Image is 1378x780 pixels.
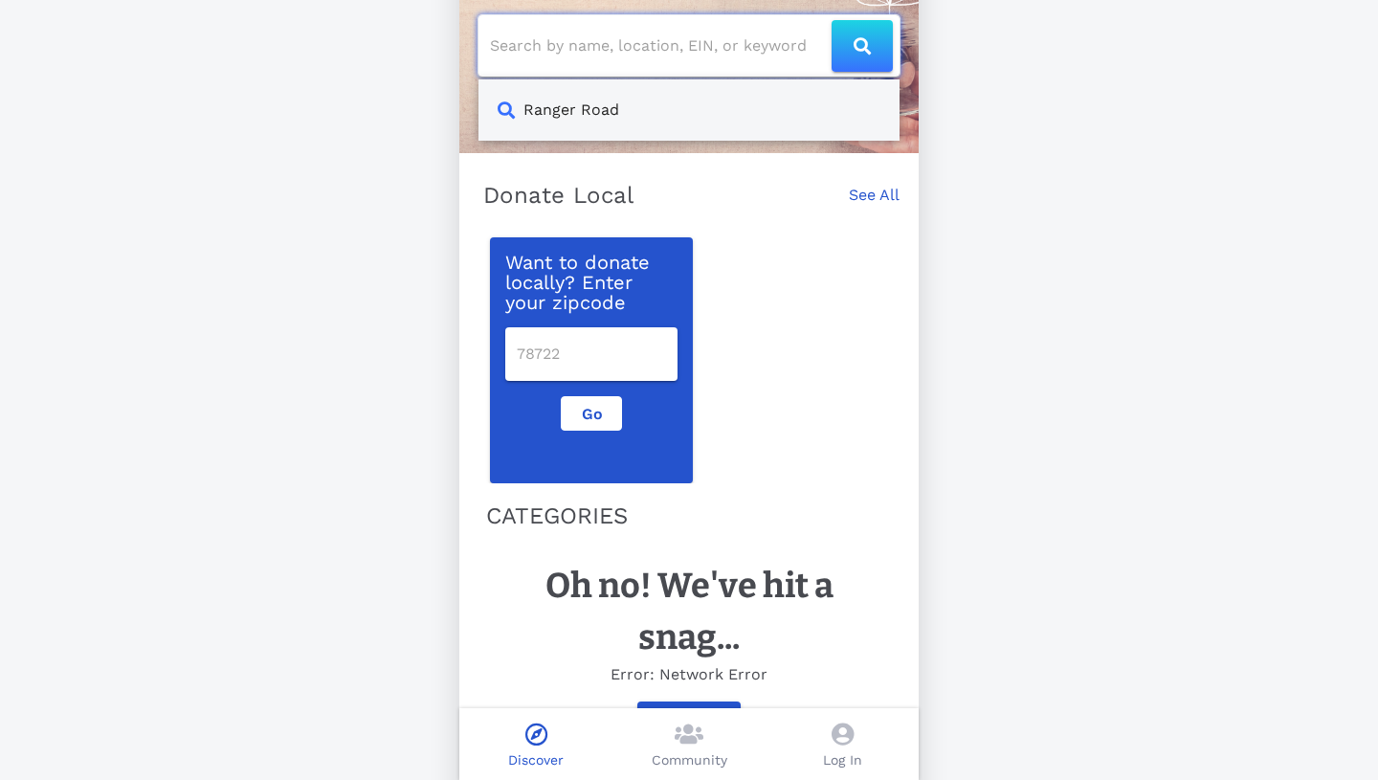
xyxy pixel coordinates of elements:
[577,405,606,423] span: Go
[561,396,622,431] button: Go
[517,339,666,369] input: 78722
[483,180,634,211] p: Donate Local
[523,99,619,122] div: Ranger Road
[490,31,832,61] input: Search by name, location, EIN, or keyword
[652,750,727,770] p: Community
[498,560,880,663] h1: Oh no! We've hit a snag...
[508,750,564,770] p: Discover
[505,253,678,312] p: Want to donate locally? Enter your zipcode
[637,702,740,736] button: Try Again
[823,750,862,770] p: Log In
[849,184,900,226] a: See All
[486,499,892,533] p: CATEGORIES
[498,663,880,686] p: Error: Network Error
